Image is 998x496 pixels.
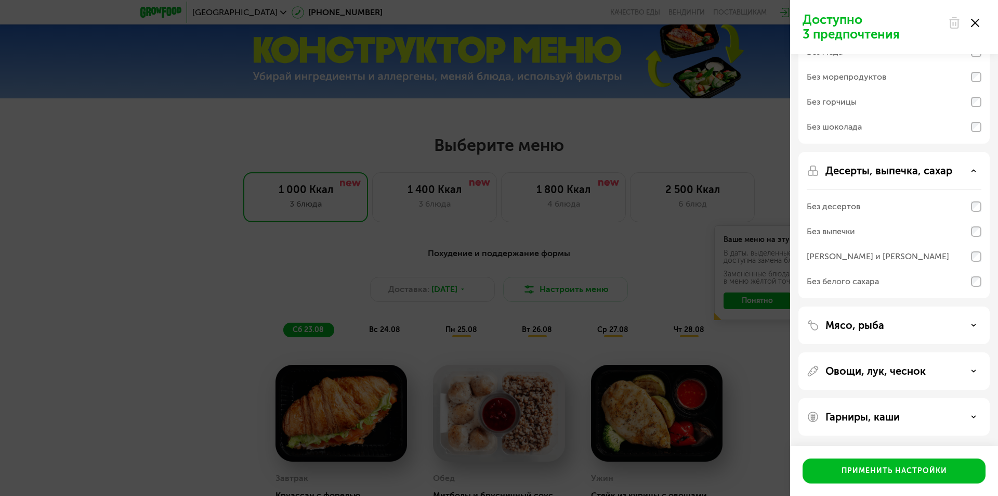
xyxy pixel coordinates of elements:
p: Доступно 3 предпочтения [803,12,942,42]
div: Без шоколада [807,121,862,133]
div: Без десертов [807,200,860,213]
button: Применить настройки [803,459,986,484]
div: Применить настройки [842,466,947,476]
div: Без морепродуктов [807,71,886,83]
p: Овощи, лук, чеснок [825,365,926,377]
p: Гарниры, каши [825,411,900,423]
p: Мясо, рыба [825,319,884,332]
div: Без выпечки [807,225,855,238]
div: Без горчицы [807,96,857,108]
div: Без белого сахара [807,275,879,288]
div: [PERSON_NAME] и [PERSON_NAME] [807,250,949,263]
p: Десерты, выпечка, сахар [825,164,952,177]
